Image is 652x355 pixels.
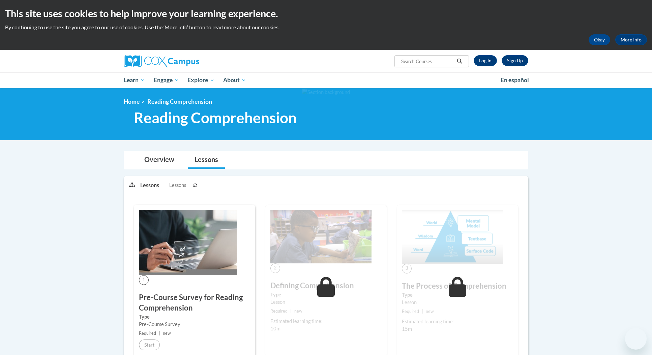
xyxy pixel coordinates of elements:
[154,76,179,84] span: Engage
[139,210,237,275] img: Course Image
[625,328,647,350] iframe: Button to launch messaging window
[138,151,181,169] a: Overview
[270,291,382,298] label: Type
[114,72,538,88] div: Main menu
[589,34,610,45] button: Okay
[402,326,412,332] span: 15m
[402,299,513,306] div: Lesson
[615,34,647,45] a: More Info
[188,151,225,169] a: Lessons
[219,72,250,88] a: About
[163,331,171,336] span: new
[502,55,528,66] a: Register
[119,72,149,88] a: Learn
[270,318,382,325] div: Estimated learning time:
[139,313,250,321] label: Type
[474,55,497,66] a: Log In
[139,275,149,285] span: 1
[422,309,423,314] span: |
[402,318,513,325] div: Estimated learning time:
[294,309,302,314] span: new
[270,263,280,273] span: 2
[124,55,199,67] img: Cox Campus
[270,298,382,306] div: Lesson
[147,98,212,105] span: Reading Comprehension
[187,76,214,84] span: Explore
[223,76,246,84] span: About
[501,76,529,84] span: En español
[134,109,297,127] span: Reading Comprehension
[124,98,140,105] a: Home
[270,210,372,263] img: Course Image
[402,264,412,273] span: 3
[402,291,513,299] label: Type
[270,326,280,331] span: 10m
[139,340,160,350] button: Start
[290,309,292,314] span: |
[183,72,219,88] a: Explore
[426,309,434,314] span: new
[139,292,250,313] h3: Pre-Course Survey for Reading Comprehension
[402,210,503,264] img: Course Image
[302,89,350,96] img: Section background
[169,182,186,189] span: Lessons
[149,72,183,88] a: Engage
[496,73,533,87] a: En español
[454,57,465,65] button: Search
[5,24,647,31] p: By continuing to use the site you agree to our use of cookies. Use the ‘More info’ button to read...
[140,182,159,189] p: Lessons
[270,309,288,314] span: Required
[270,281,382,291] h3: Defining Comprehension
[401,57,454,65] input: Search Courses
[159,331,160,336] span: |
[139,321,250,328] div: Pre-Course Survey
[402,309,419,314] span: Required
[402,281,513,291] h3: The Process of Comprehension
[139,331,156,336] span: Required
[124,76,145,84] span: Learn
[5,7,647,20] h2: This site uses cookies to help improve your learning experience.
[124,55,252,67] a: Cox Campus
